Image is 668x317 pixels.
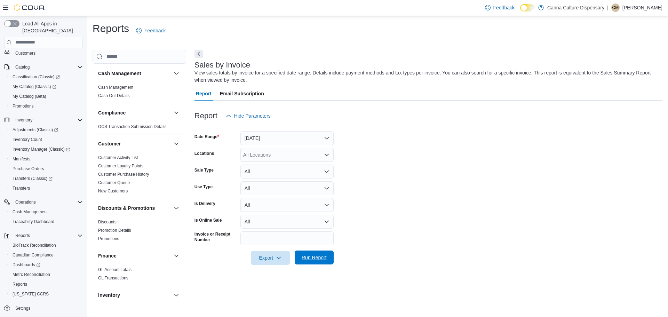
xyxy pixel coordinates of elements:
div: Connor Macdonald [611,3,620,12]
button: Finance [98,252,171,259]
a: Transfers [10,184,33,192]
h3: Discounts & Promotions [98,205,155,212]
h3: Cash Management [98,70,141,77]
span: Report [196,87,212,101]
button: Traceabilty Dashboard [7,217,86,227]
a: Inventory Manager (Classic) [10,145,73,153]
button: Purchase Orders [7,164,86,174]
span: Adjustments (Classic) [10,126,83,134]
a: Classification (Classic) [10,73,63,81]
div: View sales totals by invoice for a specified date range. Details include payment methods and tax ... [194,69,659,84]
button: Reports [13,231,33,240]
a: Cash Management [10,208,50,216]
span: Customers [13,49,83,57]
button: All [240,215,334,229]
span: Canadian Compliance [13,252,54,258]
span: Feedback [144,27,166,34]
span: Customer Activity List [98,155,138,160]
span: Dark Mode [520,11,520,12]
span: Traceabilty Dashboard [10,217,83,226]
span: Settings [15,306,30,311]
span: GL Account Totals [98,267,132,272]
span: Classification (Classic) [10,73,83,81]
a: Customers [13,49,38,57]
span: Customer Purchase History [98,172,149,177]
span: New Customers [98,188,128,194]
label: Is Delivery [194,201,215,206]
span: Inventory Count [10,135,83,144]
span: Hide Parameters [234,112,271,119]
span: Operations [15,199,36,205]
label: Locations [194,151,214,156]
span: Transfers (Classic) [13,176,53,181]
a: Transfers (Classic) [7,174,86,183]
a: Feedback [482,1,517,15]
span: Purchase Orders [13,166,44,172]
button: Inventory [13,116,35,124]
span: Reports [15,233,30,238]
span: My Catalog (Classic) [13,84,56,89]
span: Traceabilty Dashboard [13,219,54,224]
button: Transfers [7,183,86,193]
span: Operations [13,198,83,206]
span: Cash Out Details [98,93,130,98]
span: Transfers [10,184,83,192]
span: Customer Loyalty Points [98,163,143,169]
label: Use Type [194,184,213,190]
span: Discounts [98,219,117,225]
img: Cova [14,4,45,11]
span: Metrc Reconciliation [13,272,50,277]
button: Inventory [98,292,171,299]
h3: Inventory [98,292,120,299]
a: My Catalog (Classic) [10,82,59,91]
h3: Sales by Invoice [194,61,250,69]
button: Customer [172,140,181,148]
div: Compliance [93,122,186,134]
h3: Report [194,112,217,120]
button: Reports [1,231,86,240]
button: All [240,198,334,212]
div: Discounts & Promotions [93,218,186,246]
div: Customer [93,153,186,198]
a: Feedback [133,24,168,38]
span: Reports [13,282,27,287]
label: Date Range [194,134,219,140]
span: Inventory Count [13,137,42,142]
span: Dashboards [10,261,83,269]
a: Promotion Details [98,228,131,233]
button: Discounts & Promotions [98,205,171,212]
button: Open list of options [324,152,329,158]
span: Catalog [13,63,83,71]
span: Feedback [493,4,515,11]
span: My Catalog (Classic) [10,82,83,91]
a: Traceabilty Dashboard [10,217,57,226]
button: Promotions [7,101,86,111]
input: Dark Mode [520,4,535,11]
span: Cash Management [13,209,48,215]
button: Run Report [295,251,334,264]
span: Canadian Compliance [10,251,83,259]
a: GL Transactions [98,276,128,280]
span: Catalog [15,64,30,70]
button: Export [251,251,290,265]
a: OCS Transaction Submission Details [98,124,167,129]
h1: Reports [93,22,129,35]
button: All [240,165,334,179]
a: New Customers [98,189,128,193]
button: Operations [13,198,39,206]
span: Run Report [302,254,327,261]
label: Invoice or Receipt Number [194,231,238,243]
p: Canna Culture Dispensary [547,3,604,12]
span: Inventory [13,116,83,124]
span: Inventory Manager (Classic) [10,145,83,153]
a: Settings [13,304,33,312]
h3: Finance [98,252,117,259]
a: Metrc Reconciliation [10,270,53,279]
button: Compliance [98,109,171,116]
button: Catalog [1,62,86,72]
a: Purchase Orders [10,165,47,173]
label: Sale Type [194,167,214,173]
button: BioTrack Reconciliation [7,240,86,250]
a: Cash Management [98,85,133,90]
